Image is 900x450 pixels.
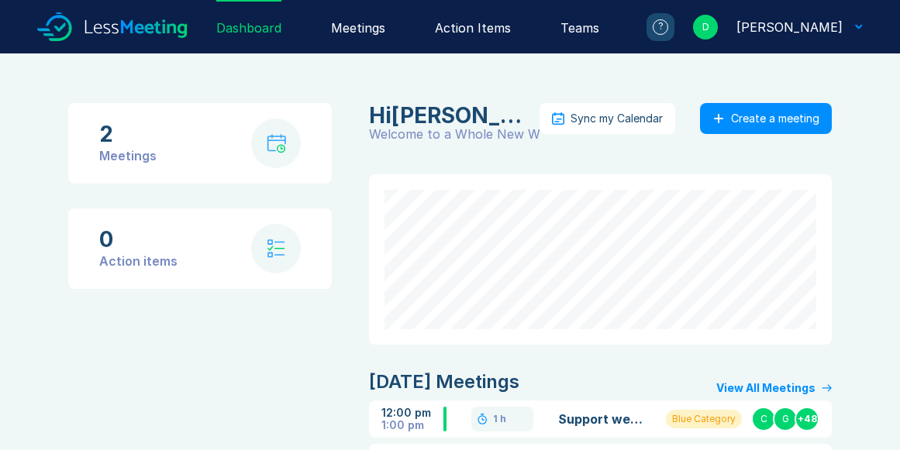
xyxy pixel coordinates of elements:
div: [DATE] Meetings [369,369,519,394]
div: G [773,407,798,431]
div: Blue Category [666,410,742,428]
div: David Fox [736,18,843,36]
div: View All Meetings [716,382,816,394]
div: Create a meeting [731,112,819,125]
div: D [693,15,718,40]
div: 0 [99,227,178,252]
a: ? [628,13,674,41]
img: check-list.svg [267,239,285,258]
div: ? [653,19,668,35]
div: Action items [99,252,178,270]
button: Sync my Calendar [540,103,675,134]
div: 1:00 pm [381,419,443,431]
div: Welcome to a Whole New World of Meetings [369,128,540,140]
div: + 48 [795,407,819,431]
div: Sync my Calendar [571,112,663,125]
a: Support weekly Meeting [558,410,647,428]
div: Meetings [99,146,157,165]
div: David Fox [369,103,530,128]
div: C [751,407,776,431]
div: 2 [99,122,157,146]
div: 1 h [493,413,506,425]
a: View All Meetings [716,382,832,394]
img: calendar-with-clock.svg [267,134,286,153]
div: 12:00 pm [381,407,443,419]
button: Create a meeting [700,103,832,134]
